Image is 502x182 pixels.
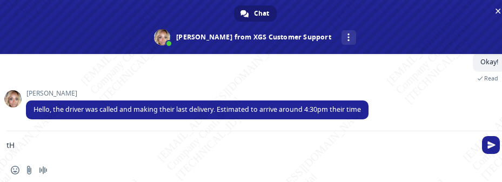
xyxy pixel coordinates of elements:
[480,57,498,66] span: Okay!
[26,90,369,97] span: [PERSON_NAME]
[34,105,361,114] span: Hello, the driver was called and making their last delivery. Estimated to arrive around 4:30pm th...
[6,131,478,158] textarea: Compose your message...
[25,166,34,174] span: Send a file
[482,136,500,154] span: Send
[39,166,48,174] span: Audio message
[254,5,269,22] span: Chat
[234,5,277,22] a: Chat
[484,75,498,82] span: Read
[11,166,19,174] span: Insert an emoji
